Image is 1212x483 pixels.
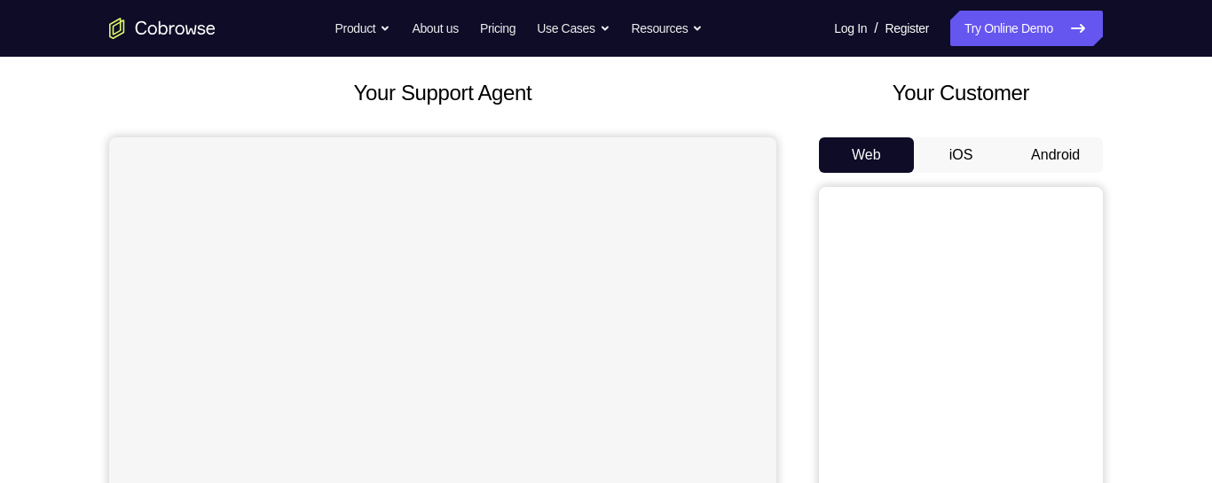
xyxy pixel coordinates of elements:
[819,77,1103,109] h2: Your Customer
[914,137,1009,173] button: iOS
[109,77,776,109] h2: Your Support Agent
[632,11,704,46] button: Resources
[412,11,458,46] a: About us
[834,11,867,46] a: Log In
[109,18,216,39] a: Go to the home page
[480,11,515,46] a: Pricing
[950,11,1103,46] a: Try Online Demo
[1008,137,1103,173] button: Android
[885,11,929,46] a: Register
[874,18,878,39] span: /
[537,11,610,46] button: Use Cases
[335,11,391,46] button: Product
[819,137,914,173] button: Web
